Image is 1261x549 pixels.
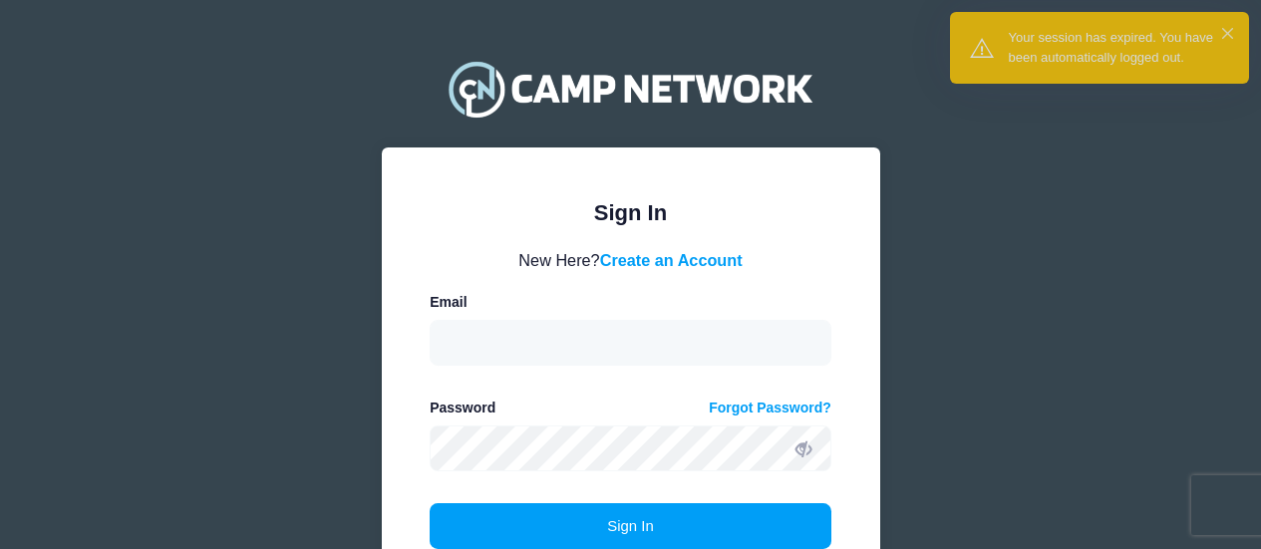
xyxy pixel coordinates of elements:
button: × [1222,28,1233,39]
div: Your session has expired. You have been automatically logged out. [1009,28,1233,67]
label: Email [430,292,467,313]
button: Sign In [430,503,831,549]
a: Forgot Password? [709,398,831,418]
div: Sign In [430,196,831,229]
div: New Here? [430,248,831,272]
a: Create an Account [600,251,743,269]
img: Camp Network [440,49,820,129]
label: Password [430,398,495,418]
